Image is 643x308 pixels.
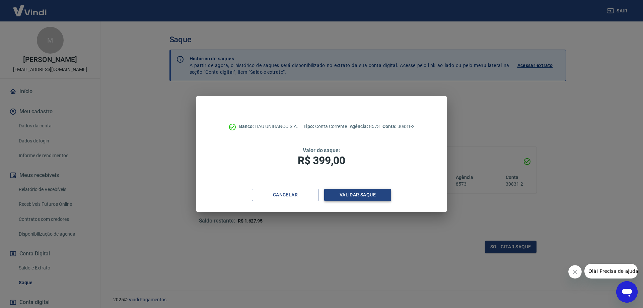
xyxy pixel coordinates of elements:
[324,189,391,201] button: Validar saque
[382,123,415,130] p: 30831-2
[350,123,380,130] p: 8573
[382,124,398,129] span: Conta:
[303,124,315,129] span: Tipo:
[568,265,582,279] iframe: Fechar mensagem
[616,281,638,303] iframe: Botão para abrir a janela de mensagens
[4,5,56,10] span: Olá! Precisa de ajuda?
[303,147,340,153] span: Valor do saque:
[239,123,298,130] p: ITAÚ UNIBANCO S.A.
[350,124,369,129] span: Agência:
[584,264,638,279] iframe: Mensagem da empresa
[303,123,347,130] p: Conta Corrente
[298,154,345,167] span: R$ 399,00
[239,124,255,129] span: Banco:
[252,189,319,201] button: Cancelar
